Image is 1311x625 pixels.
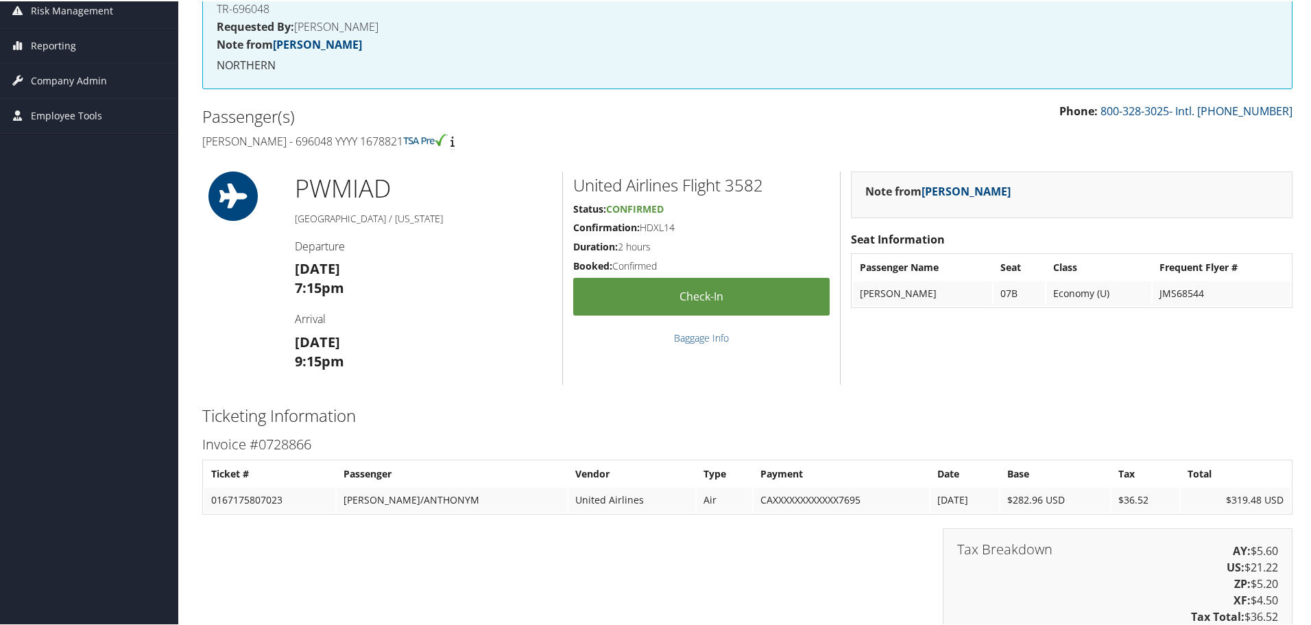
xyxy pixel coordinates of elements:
a: 800-328-3025- Intl. [PHONE_NUMBER] [1100,102,1292,117]
h2: Ticketing Information [202,403,1292,426]
h5: 2 hours [573,239,830,252]
th: Seat [994,254,1045,279]
strong: Note from [217,36,362,51]
th: Class [1046,254,1151,279]
h1: PWM IAD [295,170,552,204]
th: Passenger [337,460,567,485]
strong: Note from [865,182,1011,198]
td: [PERSON_NAME] [853,280,992,305]
th: Base [1000,460,1110,485]
h4: Arrival [295,310,552,325]
strong: Status: [573,201,606,214]
th: Date [930,460,999,485]
span: Company Admin [31,62,107,97]
strong: XF: [1234,591,1251,606]
h4: [PERSON_NAME] - 696048 YYYY 1678821 [202,132,737,148]
h5: [GEOGRAPHIC_DATA] / [US_STATE] [295,211,552,224]
span: Confirmed [606,201,664,214]
span: Employee Tools [31,97,102,132]
th: Type [697,460,753,485]
h2: Passenger(s) [202,104,737,127]
th: Tax [1111,460,1179,485]
th: Total [1181,460,1290,485]
h5: Confirmed [573,258,830,272]
strong: Phone: [1059,102,1098,117]
td: CAXXXXXXXXXXXX7695 [754,486,929,511]
th: Payment [754,460,929,485]
strong: Confirmation: [573,220,640,233]
strong: Tax Total: [1191,608,1244,623]
td: [PERSON_NAME]/ANTHONYM [337,486,567,511]
a: [PERSON_NAME] [273,36,362,51]
td: Economy (U) [1046,280,1151,305]
a: [PERSON_NAME] [922,182,1011,198]
td: Air [697,486,753,511]
strong: [DATE] [295,331,340,350]
th: Frequent Flyer # [1153,254,1290,279]
td: $282.96 USD [1000,486,1110,511]
a: Baggage Info [674,330,729,343]
p: NORTHERN [217,56,1278,73]
td: [DATE] [930,486,999,511]
td: 07B [994,280,1045,305]
span: Reporting [31,27,76,62]
td: $36.52 [1111,486,1179,511]
h4: Departure [295,237,552,252]
strong: US: [1227,558,1244,574]
img: tsa-precheck.png [403,132,448,145]
h4: TR-696048 [217,2,1278,13]
strong: 7:15pm [295,277,344,296]
td: JMS68544 [1153,280,1290,305]
th: Vendor [568,460,695,485]
strong: Duration: [573,239,618,252]
td: United Airlines [568,486,695,511]
a: Check-in [573,276,830,314]
h3: Invoice #0728866 [202,434,1292,453]
td: 0167175807023 [204,486,335,511]
th: Ticket # [204,460,335,485]
td: $319.48 USD [1181,486,1290,511]
h2: United Airlines Flight 3582 [573,172,830,196]
strong: Booked: [573,258,612,271]
strong: 9:15pm [295,351,344,369]
strong: Seat Information [851,231,945,246]
h3: Tax Breakdown [957,541,1053,555]
strong: AY: [1233,542,1251,557]
h4: [PERSON_NAME] [217,20,1278,31]
strong: [DATE] [295,258,340,276]
h5: HDXL14 [573,220,830,233]
th: Passenger Name [853,254,992,279]
strong: ZP: [1234,575,1251,590]
strong: Requested By: [217,18,294,33]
